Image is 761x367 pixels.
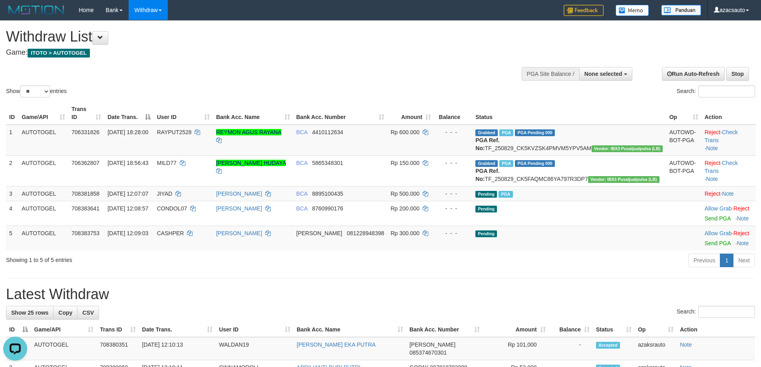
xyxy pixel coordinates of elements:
[475,206,497,212] span: Pending
[722,190,734,197] a: Note
[688,254,720,267] a: Previous
[705,129,738,143] a: Check Trans
[216,337,294,360] td: WALDAN19
[733,230,749,236] a: Reject
[706,176,718,182] a: Note
[294,322,406,337] th: Bank Acc. Name: activate to sort column ascending
[706,145,718,151] a: Note
[701,155,756,186] td: · ·
[297,341,376,348] a: [PERSON_NAME] EKA PUTRA
[296,160,308,166] span: BCA
[139,337,216,360] td: [DATE] 12:10:13
[18,125,68,156] td: AUTOTOGEL
[213,102,293,125] th: Bank Acc. Name: activate to sort column ascending
[434,102,472,125] th: Balance
[18,102,68,125] th: Game/API: activate to sort column ascending
[515,160,555,167] span: PGA Pending
[216,190,262,197] a: [PERSON_NAME]
[522,67,579,81] div: PGA Site Balance /
[72,205,99,212] span: 708383641
[499,191,513,198] span: Marked by azaksrauto
[666,125,701,156] td: AUTOWD-BOT-PGA
[72,190,99,197] span: 708381858
[680,341,692,348] a: Note
[72,160,99,166] span: 706362807
[82,309,94,316] span: CSV
[437,128,469,136] div: - - -
[475,137,499,151] b: PGA Ref. No:
[705,240,731,246] a: Send PGA
[6,102,18,125] th: ID
[475,168,499,182] b: PGA Ref. No:
[406,322,483,337] th: Bank Acc. Number: activate to sort column ascending
[3,3,27,27] button: Open LiveChat chat widget
[596,342,620,349] span: Accepted
[705,160,738,174] a: Check Trans
[662,67,725,81] a: Run Auto-Refresh
[6,226,18,250] td: 5
[666,155,701,186] td: AUTOWD-BOT-PGA
[475,191,497,198] span: Pending
[549,337,593,360] td: -
[677,322,755,337] th: Action
[6,322,31,337] th: ID: activate to sort column descending
[107,230,148,236] span: [DATE] 12:09:03
[483,322,549,337] th: Amount: activate to sort column ascending
[409,341,455,348] span: [PERSON_NAME]
[6,253,311,264] div: Showing 1 to 5 of 5 entries
[677,85,755,97] label: Search:
[31,322,97,337] th: Game/API: activate to sort column ascending
[6,29,499,45] h1: Withdraw List
[157,205,187,212] span: CONDOL07
[437,229,469,237] div: - - -
[58,309,72,316] span: Copy
[701,226,756,250] td: ·
[472,102,666,125] th: Status
[68,102,104,125] th: Trans ID: activate to sort column ascending
[18,201,68,226] td: AUTOTOGEL
[72,230,99,236] span: 708383753
[154,102,213,125] th: User ID: activate to sort column ascending
[701,201,756,226] td: ·
[391,205,419,212] span: Rp 200.000
[157,160,177,166] span: MILD77
[705,215,731,222] a: Send PGA
[726,67,749,81] a: Stop
[6,186,18,201] td: 3
[104,102,154,125] th: Date Trans.: activate to sort column descending
[107,190,148,197] span: [DATE] 12:07:07
[216,160,286,166] a: [PERSON_NAME] HUDAYA
[584,71,622,77] span: None selected
[28,49,90,58] span: ITOTO > AUTOTOGEL
[588,176,660,183] span: Vendor URL: https://dashboard.q2checkout.com/secure
[6,85,67,97] label: Show entries
[705,205,733,212] span: ·
[157,190,173,197] span: JIYAD
[6,201,18,226] td: 4
[107,160,148,166] span: [DATE] 18:56:43
[387,102,435,125] th: Amount: activate to sort column ascending
[18,186,68,201] td: AUTOTOGEL
[635,322,677,337] th: Op: activate to sort column ascending
[635,337,677,360] td: azaksrauto
[18,155,68,186] td: AUTOTOGEL
[499,160,513,167] span: Marked by azaksrauto
[472,125,666,156] td: TF_250829_CK5KVZSK4PMVM5YPV5AM
[31,337,97,360] td: AUTOTOGEL
[593,322,635,337] th: Status: activate to sort column ascending
[312,205,343,212] span: Copy 8760990176 to clipboard
[705,190,721,197] a: Reject
[216,322,294,337] th: User ID: activate to sort column ascending
[499,129,513,136] span: Marked by azaksrauto
[6,306,54,319] a: Show 25 rows
[705,205,732,212] a: Allow Grab
[592,145,663,152] span: Vendor URL: https://dashboard.q2checkout.com/secure
[107,129,148,135] span: [DATE] 18:28:00
[475,230,497,237] span: Pending
[6,155,18,186] td: 2
[705,129,721,135] a: Reject
[312,190,343,197] span: Copy 8895100435 to clipboard
[20,85,50,97] select: Showentries
[698,85,755,97] input: Search:
[661,5,701,16] img: panduan.png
